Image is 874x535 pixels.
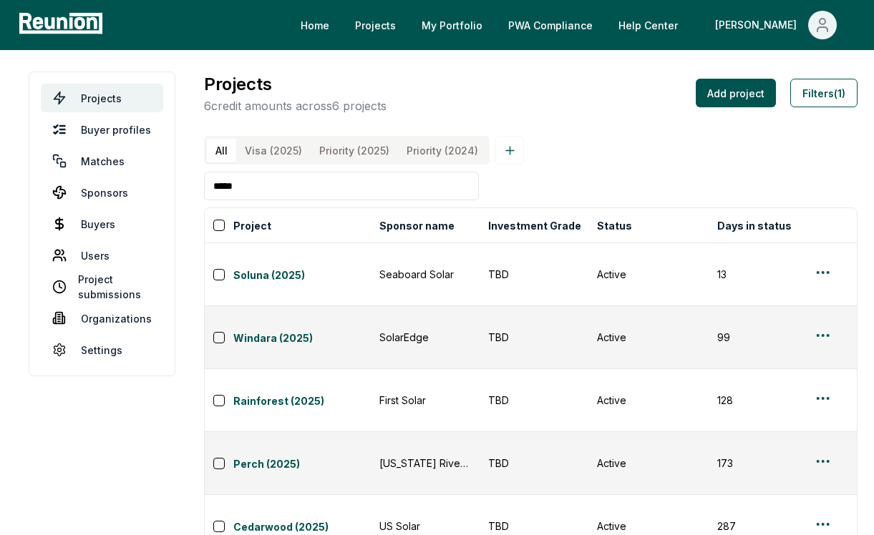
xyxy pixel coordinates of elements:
div: TBD [488,393,580,408]
div: TBD [488,267,580,282]
h3: Projects [204,72,387,97]
div: TBD [488,330,580,345]
div: Active [597,393,700,408]
a: Buyers [41,210,163,238]
a: Projects [41,84,163,112]
div: US Solar [379,519,471,534]
div: 13 [717,267,809,282]
button: Soluna (2025) [233,265,371,285]
div: Active [597,519,700,534]
a: Rainforest (2025) [233,393,371,411]
a: PWA Compliance [497,11,604,39]
button: Project [230,211,274,240]
button: Visa (2025) [236,139,311,162]
a: Organizations [41,304,163,333]
button: Filters(1) [790,79,858,107]
div: TBD [488,519,580,534]
div: Active [597,456,700,471]
a: Project submissions [41,273,163,301]
div: 128 [717,393,809,408]
button: Add project [696,79,776,107]
nav: Main [289,11,860,39]
div: 173 [717,456,809,471]
div: SolarEdge [379,330,471,345]
a: Projects [344,11,407,39]
button: Perch (2025) [233,453,371,473]
div: First Solar [379,393,471,408]
a: Perch (2025) [233,456,371,473]
button: Rainforest (2025) [233,391,371,411]
a: Help Center [607,11,689,39]
button: Days in status [714,211,795,240]
div: TBD [488,456,580,471]
button: Sponsor name [377,211,457,240]
button: Priority (2024) [398,139,487,162]
a: Sponsors [41,178,163,207]
a: Matches [41,147,163,175]
a: Windara (2025) [233,330,371,348]
a: Settings [41,335,163,364]
button: All [207,139,236,162]
a: Users [41,241,163,270]
a: Soluna (2025) [233,267,371,285]
button: Investment Grade [485,211,584,240]
div: Seaboard Solar [379,267,471,282]
button: [PERSON_NAME] [704,11,848,39]
div: [PERSON_NAME] [715,11,802,39]
div: 287 [717,519,809,534]
button: Priority (2025) [311,139,398,162]
div: Active [597,330,700,345]
button: Windara (2025) [233,328,371,348]
a: My Portfolio [410,11,494,39]
p: 6 credit amounts across 6 projects [204,97,387,114]
div: 99 [717,330,809,345]
div: [US_STATE] River Solar [379,456,471,471]
button: Status [594,211,635,240]
a: Home [289,11,341,39]
a: Buyer profiles [41,115,163,144]
div: Active [597,267,700,282]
